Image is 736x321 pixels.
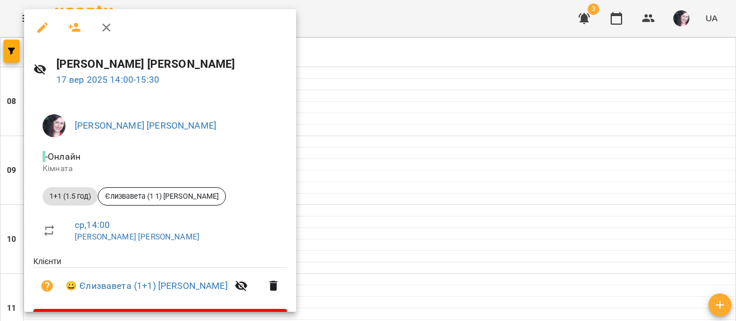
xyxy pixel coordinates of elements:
a: 😀 Єлизвавета (1+1) [PERSON_NAME] [66,279,228,293]
a: [PERSON_NAME] [PERSON_NAME] [75,232,200,241]
span: 1+1 (1.5 год) [43,191,98,202]
button: Візит ще не сплачено. Додати оплату? [33,272,61,300]
p: Кімната [43,163,278,175]
ul: Клієнти [33,256,287,309]
a: [PERSON_NAME] [PERSON_NAME] [75,120,216,131]
span: - Онлайн [43,151,83,162]
img: 2806701817c5ecc41609d986f83e462c.jpeg [43,114,66,137]
h6: [PERSON_NAME] [PERSON_NAME] [56,55,287,73]
div: Єлизвавета (1 1) [PERSON_NAME] [98,187,226,206]
span: Єлизвавета (1 1) [PERSON_NAME] [98,191,225,202]
a: ср , 14:00 [75,219,110,230]
a: 17 вер 2025 14:00-15:30 [56,74,159,85]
